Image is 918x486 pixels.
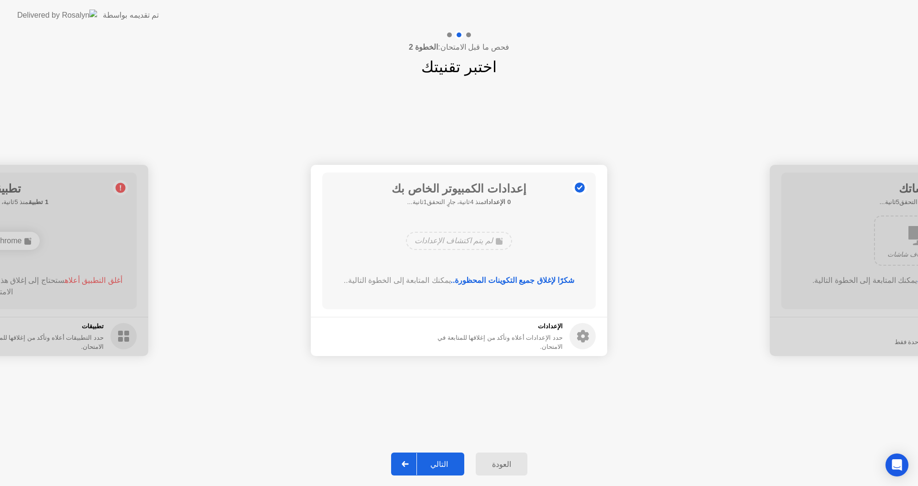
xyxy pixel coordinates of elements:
div: Open Intercom Messenger [885,454,908,476]
button: التالي [391,453,464,475]
div: لم يتم اكتشاف الإعدادات [406,232,512,250]
div: التالي [417,460,461,469]
h5: منذ 4ثانية، جارٍ التحقق1ثانية... [392,197,526,207]
div: تم تقديمه بواسطة [103,10,159,21]
b: الخطوة 2 [409,43,438,51]
img: Delivered by Rosalyn [17,10,97,21]
h4: فحص ما قبل الامتحان: [409,42,509,53]
h1: اختبر تقنيتك [421,55,497,78]
div: حدد الإعدادات أعلاه وتأكد من إغلاقها للمتابعة في الامتحان. [418,333,563,351]
b: شكرًا لإغلاق جميع التكوينات المحظورة.. [451,276,575,284]
h1: إعدادات الكمبيوتر الخاص بك [392,180,526,197]
div: يمكنك المتابعة إلى الخطوة التالية.. [336,275,582,286]
b: 0 الإعدادات [484,198,511,205]
button: العودة [476,453,527,475]
h5: الإعدادات [418,322,563,331]
div: العودة [479,460,525,469]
